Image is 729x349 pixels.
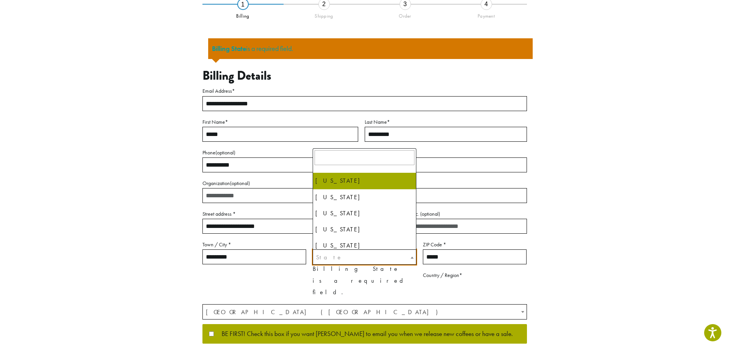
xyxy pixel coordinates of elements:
[313,249,416,265] span: State
[313,238,416,254] li: [US_STATE]
[316,253,343,261] span: State
[202,86,527,96] label: Email Address
[209,331,214,336] input: BE FIRST! Check this box if you want [PERSON_NAME] to email you when we release new coffees or ha...
[284,10,365,19] div: Shipping
[202,179,527,188] label: Organization
[313,173,416,189] li: [US_STATE]
[313,263,416,298] p: Billing State is a required field.
[202,69,527,83] h3: Billing Details
[446,10,527,19] div: Payment
[202,10,284,19] div: Billing
[212,44,246,53] strong: Billing State
[212,44,293,53] a: Billing Stateis a required field.
[365,10,446,19] div: Order
[365,209,527,219] label: Apartment, suite, unit, etc.
[313,205,416,221] li: [US_STATE]
[230,180,250,187] span: (optional)
[202,240,306,249] label: Town / City
[202,304,527,320] span: Country / Region
[423,240,527,249] label: ZIP Code
[313,189,416,205] li: [US_STATE]
[203,305,527,320] span: United States (US)
[365,117,527,127] label: Last Name
[420,210,440,217] span: (optional)
[215,149,235,156] span: (optional)
[202,209,358,219] label: Street address
[214,331,513,338] span: BE FIRST! Check this box if you want [PERSON_NAME] to email you when we release new coffees or ha...
[202,117,358,127] label: First Name
[313,221,416,238] li: [US_STATE]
